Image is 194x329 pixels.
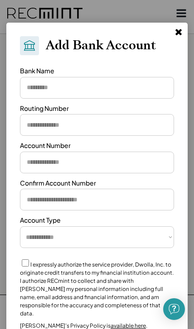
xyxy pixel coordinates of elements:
[20,67,54,76] div: Bank Name
[20,179,96,188] div: Confirm Account Number
[46,38,156,53] h2: Add Bank Account
[163,298,185,320] div: Open Intercom Messenger
[111,322,146,329] a: available here
[20,216,61,225] div: Account Type
[20,261,174,317] label: I expressly authorize the service provider, Dwolla, Inc. to originate credit transfers to my fina...
[20,104,69,113] div: Routing Number
[20,141,71,150] div: Account Number
[23,39,36,52] img: Bank.svg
